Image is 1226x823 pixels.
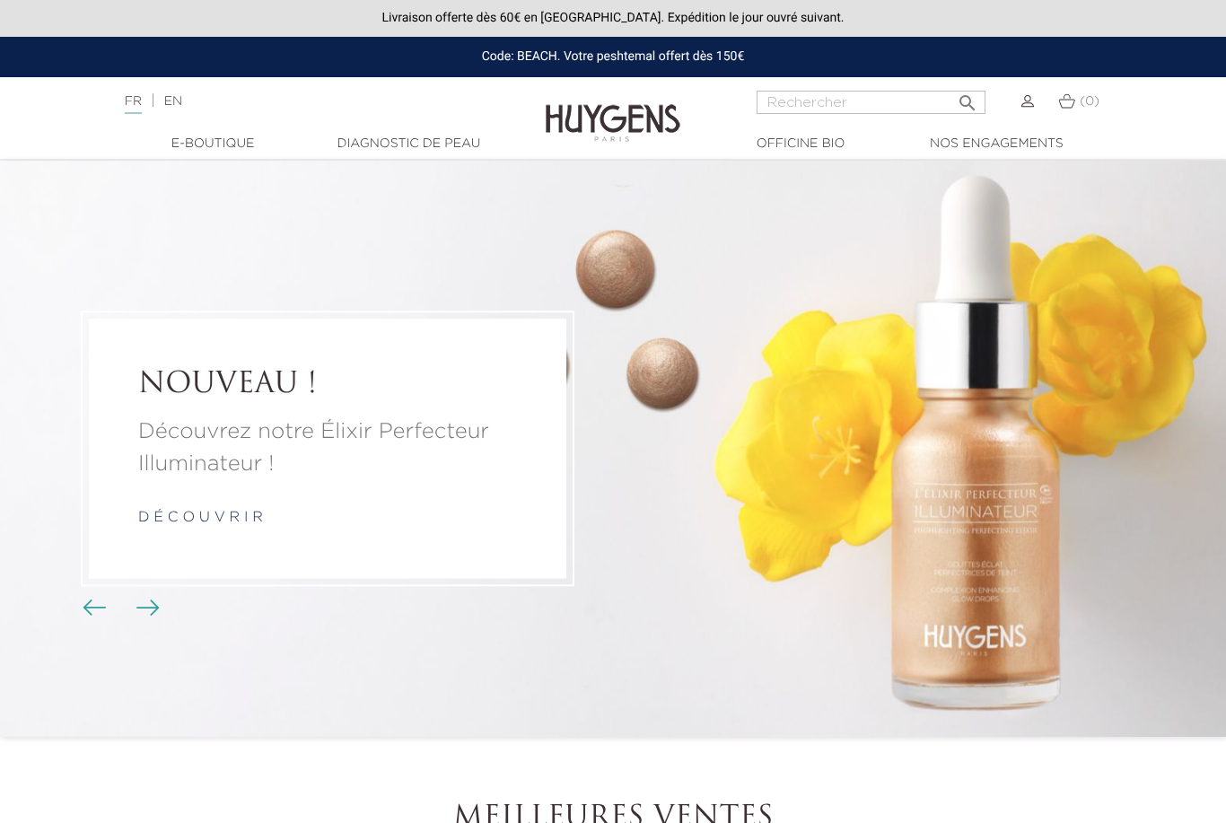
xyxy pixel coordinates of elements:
span: (0) [1080,95,1099,108]
i:  [957,87,978,109]
img: Huygens [546,75,680,144]
a: E-Boutique [123,135,302,153]
a: Découvrez notre Élixir Perfecteur Illuminateur ! [138,416,517,481]
button:  [951,85,984,109]
a: Diagnostic de peau [319,135,498,153]
a: NOUVEAU ! [138,368,517,402]
a: d é c o u v r i r [138,512,263,526]
div: Boutons du carrousel [90,595,148,622]
input: Rechercher [757,91,985,114]
a: Nos engagements [906,135,1086,153]
a: EN [164,95,182,108]
div: | [116,91,497,112]
a: FR [125,95,142,114]
a: Officine Bio [711,135,890,153]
